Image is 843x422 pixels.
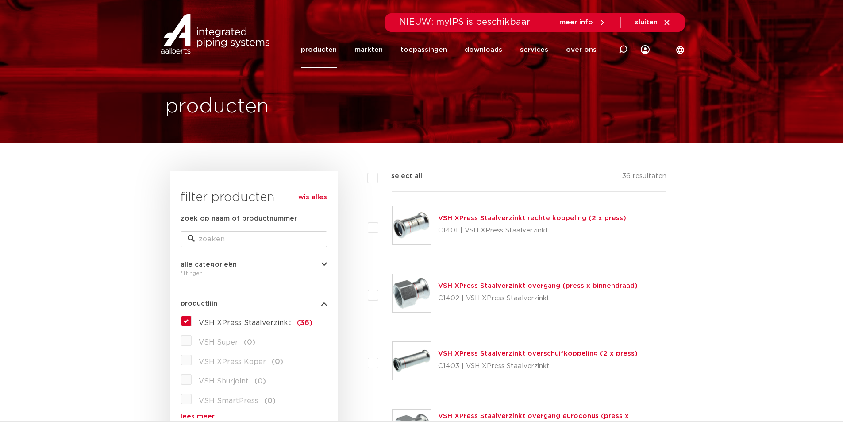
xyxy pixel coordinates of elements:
div: fittingen [181,268,327,279]
p: C1402 | VSH XPress Staalverzinkt [438,291,638,306]
img: Thumbnail for VSH XPress Staalverzinkt overgang (press x binnendraad) [393,274,431,312]
img: Thumbnail for VSH XPress Staalverzinkt overschuifkoppeling (2 x press) [393,342,431,380]
a: over ons [566,32,597,68]
a: downloads [465,32,502,68]
a: services [520,32,548,68]
span: VSH Shurjoint [199,378,249,385]
p: 36 resultaten [622,171,666,185]
img: Thumbnail for VSH XPress Staalverzinkt rechte koppeling (2 x press) [393,206,431,244]
label: zoek op naam of productnummer [181,213,297,224]
span: (0) [254,378,266,385]
h3: filter producten [181,189,327,206]
span: meer info [559,19,593,26]
span: sluiten [635,19,658,26]
p: C1403 | VSH XPress Staalverzinkt [438,359,638,373]
span: VSH XPress Staalverzinkt [199,319,291,326]
a: sluiten [635,19,671,27]
a: producten [301,32,337,68]
span: (0) [264,397,276,404]
p: C1401 | VSH XPress Staalverzinkt [438,224,626,238]
span: VSH XPress Koper [199,358,266,365]
h1: producten [165,93,269,121]
nav: Menu [301,32,597,68]
a: VSH XPress Staalverzinkt rechte koppeling (2 x press) [438,215,626,221]
input: zoeken [181,231,327,247]
a: wis alles [298,192,327,203]
a: VSH XPress Staalverzinkt overschuifkoppeling (2 x press) [438,350,638,357]
span: productlijn [181,300,217,307]
span: alle categorieën [181,261,237,268]
span: VSH SmartPress [199,397,258,404]
label: select all [378,171,422,182]
a: meer info [559,19,606,27]
span: (0) [272,358,283,365]
span: NIEUW: myIPS is beschikbaar [399,18,531,27]
button: productlijn [181,300,327,307]
span: VSH Super [199,339,238,346]
a: toepassingen [400,32,447,68]
a: lees meer [181,413,327,420]
a: VSH XPress Staalverzinkt overgang (press x binnendraad) [438,283,638,289]
span: (0) [244,339,255,346]
button: alle categorieën [181,261,327,268]
span: (36) [297,319,312,326]
div: my IPS [641,32,650,68]
a: markten [354,32,383,68]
